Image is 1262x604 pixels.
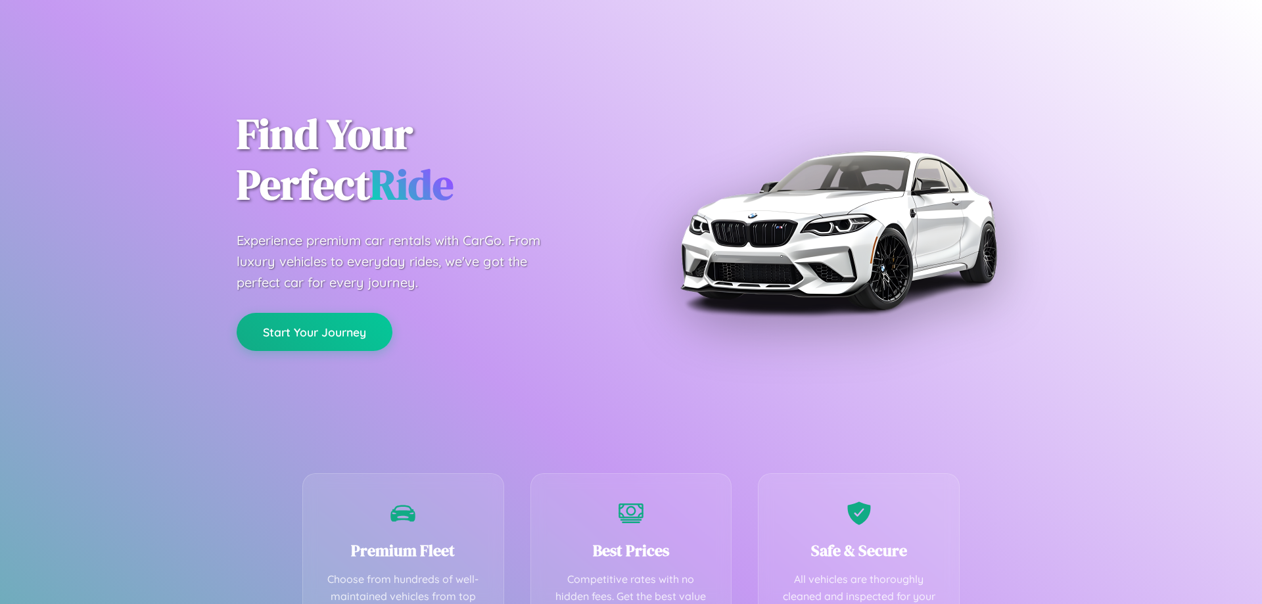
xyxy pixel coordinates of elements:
[551,540,712,561] h3: Best Prices
[237,109,611,210] h1: Find Your Perfect
[237,313,392,351] button: Start Your Journey
[237,230,565,293] p: Experience premium car rentals with CarGo. From luxury vehicles to everyday rides, we've got the ...
[778,540,939,561] h3: Safe & Secure
[370,156,454,213] span: Ride
[323,540,484,561] h3: Premium Fleet
[674,66,1002,394] img: Premium BMW car rental vehicle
